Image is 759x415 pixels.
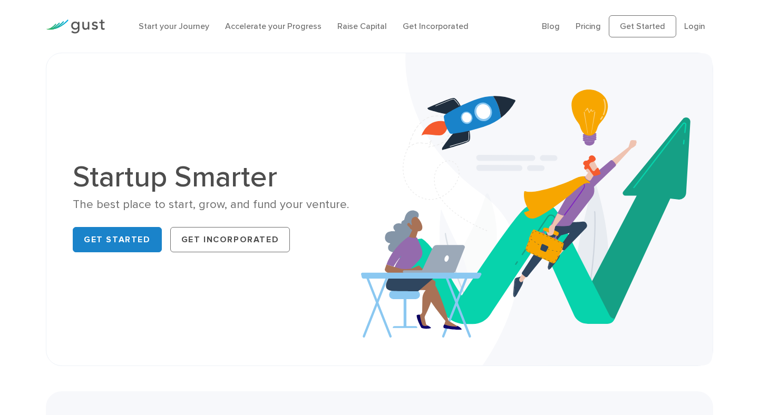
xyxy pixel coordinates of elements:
a: Accelerate your Progress [225,21,322,31]
a: Get Incorporated [403,21,469,31]
div: The best place to start, grow, and fund your venture. [73,197,372,212]
img: Startup Smarter Hero [361,53,713,365]
a: Raise Capital [337,21,387,31]
a: Get Started [609,15,676,37]
img: Gust Logo [46,19,105,34]
a: Pricing [576,21,601,31]
a: Get Incorporated [170,227,290,252]
a: Blog [542,21,560,31]
a: Login [684,21,705,31]
a: Get Started [73,227,162,252]
a: Start your Journey [139,21,209,31]
h1: Startup Smarter [73,162,372,192]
